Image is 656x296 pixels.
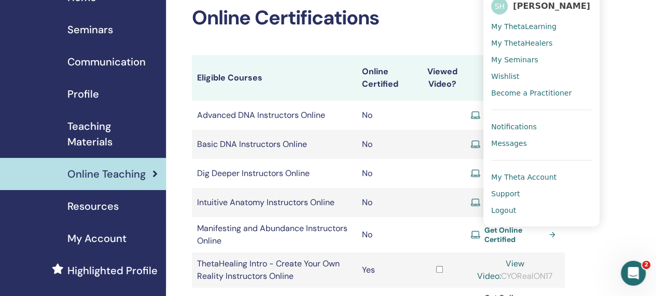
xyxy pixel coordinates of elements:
a: Become a Practitioner [491,85,592,101]
td: Yes [357,252,414,288]
th: Viewed Video? [414,55,466,101]
a: Get Online Certified [471,225,560,244]
td: No [357,217,414,252]
span: My Account [67,231,127,246]
a: Messages [491,135,592,152]
span: Support [491,189,520,198]
span: My ThetaLearning [491,22,556,31]
th: Online Certified [357,55,414,101]
a: Get Online Certified [471,193,560,212]
span: Notifications [491,122,537,131]
span: Messages [491,139,527,148]
td: Advanced DNA Instructors Online [192,101,357,130]
a: Get Online Certified [471,164,560,183]
h2: Online Certifications [192,6,565,30]
a: Wishlist [491,68,592,85]
td: ThetaHealing Intro - Create Your Own Reality Instructors Online [192,252,357,288]
span: Communication [67,54,146,70]
a: Notifications [491,118,592,135]
a: Get Online Certified [471,135,560,154]
a: Support [491,185,592,202]
td: No [357,130,414,159]
span: Seminars [67,22,113,37]
th: Eligible Courses [192,55,357,101]
span: Wishlist [491,72,519,81]
a: View Video: [477,258,524,281]
td: Basic DNA Instructors Online [192,130,357,159]
span: Teaching Materials [67,118,158,150]
span: Become a Practitioner [491,88,571,98]
span: My Seminars [491,55,538,64]
span: Profile [67,86,99,102]
a: My Theta Account [491,169,592,185]
span: Logout [491,206,516,215]
a: My ThetaLearning [491,18,592,35]
td: Intuitive Anatomy Instructors Online [192,188,357,217]
td: No [357,188,414,217]
span: Resources [67,198,119,214]
td: Dig Deeper Instructors Online [192,159,357,188]
span: Highlighted Profile [67,263,158,278]
a: Logout [491,202,592,219]
span: 2 [642,261,650,269]
span: Online Teaching [67,166,146,182]
a: My ThetaHealers [491,35,592,51]
td: Manifesting and Abundance Instructors Online [192,217,357,252]
td: No [357,101,414,130]
span: [PERSON_NAME] [513,1,590,11]
span: My Theta Account [491,172,556,182]
span: Get Online Certified [484,225,545,244]
div: CYORealON17 [471,258,560,282]
a: My Seminars [491,51,592,68]
iframe: Intercom live chat [621,261,646,286]
td: No [357,159,414,188]
span: My ThetaHealers [491,38,552,48]
a: Get Online Certified [471,106,560,125]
